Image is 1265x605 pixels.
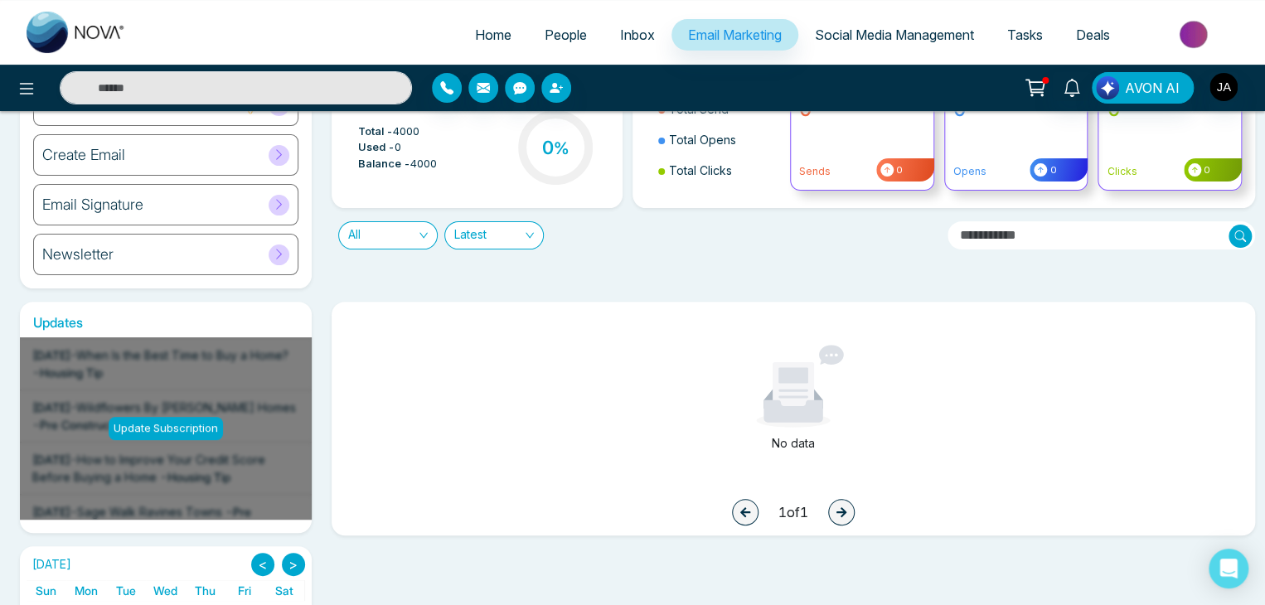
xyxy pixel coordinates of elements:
a: People [528,19,603,51]
img: Nova CRM Logo [27,12,126,53]
span: % [554,138,569,158]
span: Social Media Management [815,27,974,43]
h6: Updates [20,315,312,331]
li: Total Opens [658,124,780,155]
a: Wednesday [150,580,181,601]
span: AVON AI [1125,78,1180,98]
h3: 0 [542,137,569,158]
span: Tasks [1007,27,1043,43]
span: Email Marketing [688,27,782,43]
span: Balance - [358,156,410,172]
div: No data [351,434,1236,453]
h2: [DATE] [27,558,71,572]
span: 0 [1047,163,1056,177]
span: 0 [395,139,401,156]
a: Friday [235,580,254,601]
button: < [251,553,274,576]
a: Home [458,19,528,51]
img: Market-place.gif [1135,16,1255,53]
a: Email Marketing [671,19,798,51]
img: User Avatar [1209,73,1238,101]
img: Lead Flow [1096,76,1119,99]
span: Inbox [620,27,655,43]
a: Monday [71,580,101,601]
a: Thursday [191,580,219,601]
span: 1 of 1 [778,502,808,522]
span: Deals [1076,27,1110,43]
span: All [348,222,428,249]
span: People [545,27,587,43]
h6: Newsletter [42,245,114,264]
p: Opens [953,164,1079,179]
div: Update Subscription [109,417,223,440]
span: 0 [1201,163,1210,177]
button: AVON AI [1092,72,1194,104]
a: Deals [1059,19,1127,51]
a: Tasks [991,19,1059,51]
a: Sunday [32,580,60,601]
button: > [282,553,305,576]
span: Total - [358,123,393,140]
h6: Email Signature [42,196,143,214]
a: Tuesday [113,580,139,601]
span: Used - [358,139,395,156]
span: Latest [454,222,534,249]
span: 4000 [410,156,437,172]
a: Inbox [603,19,671,51]
li: Total Clicks [658,155,780,186]
div: Open Intercom Messenger [1209,549,1248,588]
span: Home [475,27,511,43]
a: Saturday [272,580,297,601]
p: Clicks [1107,164,1233,179]
span: 4000 [393,123,419,140]
span: 0 [894,163,903,177]
a: Social Media Management [798,19,991,51]
p: Sends [799,164,925,179]
h6: Create Email [42,146,125,164]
